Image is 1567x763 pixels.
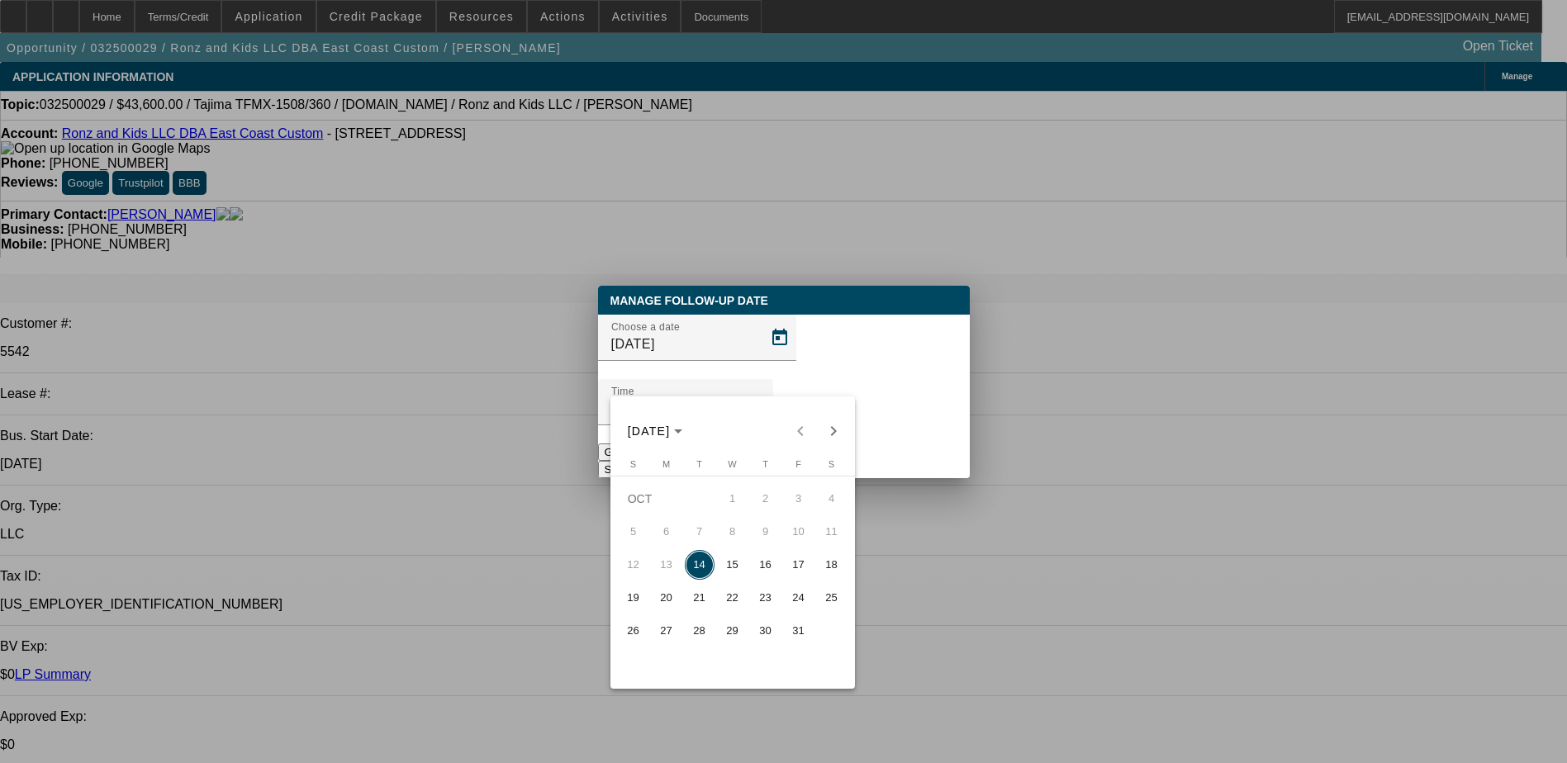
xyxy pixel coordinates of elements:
[751,583,781,613] span: 23
[619,517,648,547] span: 5
[784,517,814,547] span: 10
[784,550,814,580] span: 17
[650,548,683,581] button: October 13, 2025
[685,616,715,646] span: 28
[749,515,782,548] button: October 9, 2025
[749,482,782,515] button: October 2, 2025
[829,459,834,469] span: S
[683,581,716,614] button: October 21, 2025
[716,548,749,581] button: October 15, 2025
[749,614,782,647] button: October 30, 2025
[815,548,848,581] button: October 18, 2025
[617,548,650,581] button: October 12, 2025
[782,548,815,581] button: October 17, 2025
[652,517,681,547] span: 6
[784,583,814,613] span: 24
[617,614,650,647] button: October 26, 2025
[617,482,716,515] td: OCT
[683,614,716,647] button: October 28, 2025
[749,548,782,581] button: October 16, 2025
[628,424,671,438] span: [DATE]
[817,484,847,514] span: 4
[652,616,681,646] span: 27
[751,550,781,580] span: 16
[652,550,681,580] span: 13
[817,415,850,448] button: Next month
[619,583,648,613] span: 19
[728,459,736,469] span: W
[762,459,768,469] span: T
[718,583,748,613] span: 22
[782,515,815,548] button: October 10, 2025
[650,515,683,548] button: October 6, 2025
[751,616,781,646] span: 30
[652,583,681,613] span: 20
[619,616,648,646] span: 26
[817,583,847,613] span: 25
[751,517,781,547] span: 9
[650,581,683,614] button: October 20, 2025
[751,484,781,514] span: 2
[718,517,748,547] span: 8
[685,583,715,613] span: 21
[716,581,749,614] button: October 22, 2025
[630,459,636,469] span: S
[718,484,748,514] span: 1
[795,459,801,469] span: F
[782,581,815,614] button: October 24, 2025
[685,517,715,547] span: 7
[617,515,650,548] button: October 5, 2025
[685,550,715,580] span: 14
[621,416,690,446] button: Choose month and year
[696,459,702,469] span: T
[650,614,683,647] button: October 27, 2025
[716,482,749,515] button: October 1, 2025
[784,616,814,646] span: 31
[815,482,848,515] button: October 4, 2025
[617,581,650,614] button: October 19, 2025
[683,515,716,548] button: October 7, 2025
[782,482,815,515] button: October 3, 2025
[716,515,749,548] button: October 8, 2025
[782,614,815,647] button: October 31, 2025
[716,614,749,647] button: October 29, 2025
[817,517,847,547] span: 11
[683,548,716,581] button: October 14, 2025
[718,550,748,580] span: 15
[619,550,648,580] span: 12
[749,581,782,614] button: October 23, 2025
[817,550,847,580] span: 18
[815,515,848,548] button: October 11, 2025
[784,484,814,514] span: 3
[662,459,670,469] span: M
[815,581,848,614] button: October 25, 2025
[718,616,748,646] span: 29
